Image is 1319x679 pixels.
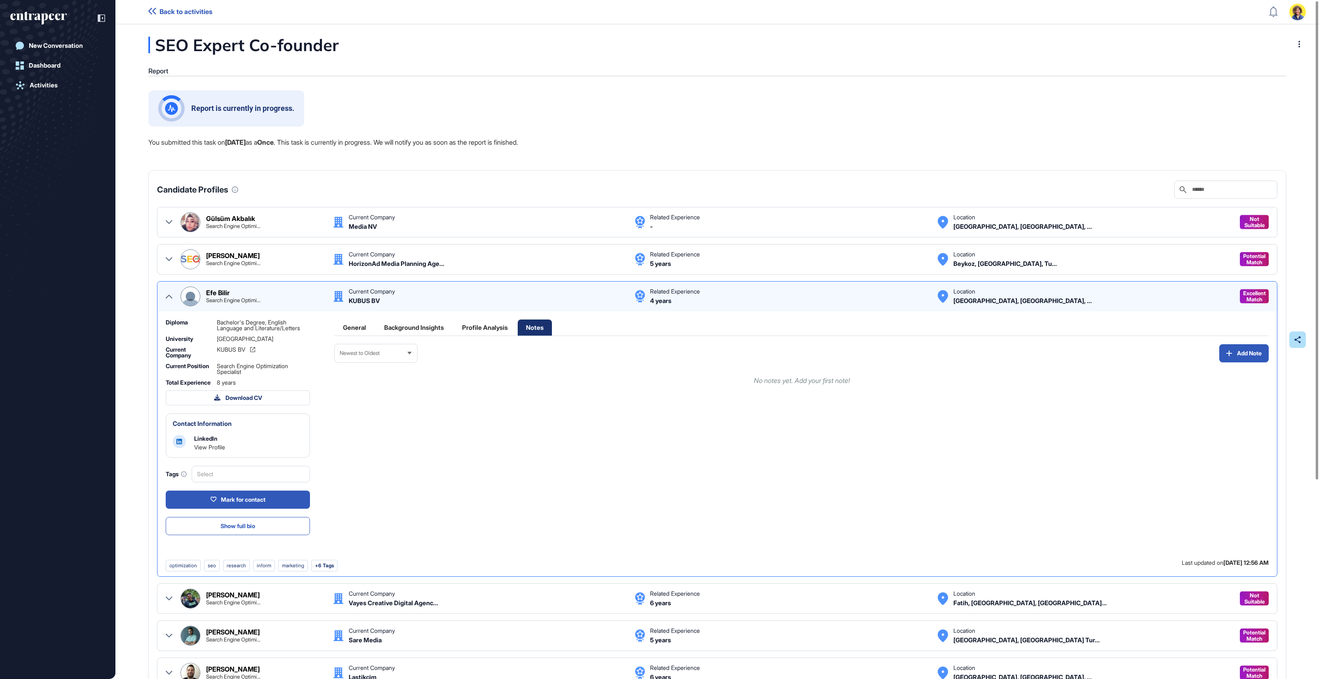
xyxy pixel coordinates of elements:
div: Gülsüm Akbalık [206,215,255,222]
div: inform [253,560,275,571]
div: University [166,336,212,342]
button: Download CV [166,390,310,405]
div: Istanbul, Turkey Turkey [953,637,1100,643]
div: Beykoz, Istanbul, Turkey Turkey [953,261,1057,267]
button: Mark for contact [166,491,310,509]
strong: Once [257,138,274,146]
div: Current Company [349,214,395,220]
img: Oğuz Akat [181,589,200,608]
div: Search Engine Optimization Manager at Media NV company [206,223,261,229]
a: KUBUS BV [217,347,255,352]
div: Search Engine Optimization Executive at HorizonAd Media Planning Agency [206,261,261,266]
div: [PERSON_NAME] [206,629,260,635]
div: Vayes Creative Digital Agency [349,600,438,606]
div: Report is currently in progress. [191,105,294,112]
button: Show full bio [166,517,310,535]
div: New Conversation [29,42,83,49]
div: Location [953,251,975,257]
span: Potential Match [1243,667,1265,679]
div: HorizonAd Media Planning Agency [349,261,444,267]
div: entrapeer-logo [10,12,67,25]
div: Download CV [214,394,262,402]
div: Mark for contact [210,496,265,503]
p: No notes yet. Add your first note! [343,376,1260,385]
span: Potential Match [1243,630,1265,642]
div: optimization [166,560,201,571]
div: Search Engine Optimization Specialist [206,600,261,605]
div: Location [953,289,975,294]
div: Location [953,628,975,634]
img: pulse [165,102,178,115]
div: [PERSON_NAME] [206,592,260,598]
span: Show full bio [221,523,255,529]
div: Related Experience [650,591,700,597]
div: Location [953,591,975,597]
div: Current Company [349,289,395,294]
div: Current Company [349,591,395,597]
a: Back to activities [148,8,212,16]
div: Istanbul, Istanbul, Turkey Turkey [953,223,1092,230]
div: Background Insights [376,320,452,336]
div: Current Position [166,363,212,375]
img: Sinan Tuğra [181,250,200,269]
span: Candidate Profiles [157,186,228,194]
a: View Profile [194,444,225,451]
div: 5 years [650,261,671,267]
div: Profile Analysis [454,320,516,336]
div: Media NV [349,223,377,230]
div: +6 Tags [311,560,338,571]
div: Notes [518,320,552,336]
div: Contact Information [173,421,232,427]
div: Bachelor's Degree, English Language and Literature/Letters [217,320,310,331]
div: Related Experience [650,665,700,671]
div: Search Engine Optimization Specialist [206,637,261,642]
span: Not Suitable [1244,216,1265,228]
div: Current Company [349,251,395,257]
div: 4 years [650,298,671,304]
div: Report [148,67,168,75]
img: Özgür Yılmaz [181,626,200,645]
div: KUBUS BV [349,298,380,304]
div: Select [192,466,310,482]
a: New Conversation [10,38,105,54]
div: Efe Bilir [206,289,230,296]
div: Istanbul, Istanbul, Turkey Turkey [953,298,1092,304]
span: Excellent Match [1243,290,1266,303]
div: - [650,223,653,230]
span: Not Suitable [1244,592,1265,605]
div: Diploma [166,320,212,331]
div: Location [953,665,975,671]
a: Dashboard [10,57,105,74]
div: SEO Expert Co-founder [148,37,421,53]
span: 8 years [217,380,236,385]
div: General [335,320,374,336]
button: Add Note [1219,344,1269,362]
div: [GEOGRAPHIC_DATA] [217,336,310,342]
span: Add Note [1237,350,1262,356]
div: marketing [278,560,308,571]
span: KUBUS BV [217,347,245,352]
img: user-avatar [1289,4,1306,20]
div: Current Company [166,347,212,358]
div: seo [204,560,220,571]
img: Efe Bilir [181,287,200,306]
div: Dashboard [29,62,61,69]
div: 6 years [650,600,671,606]
div: Related Experience [650,289,700,294]
span: Back to activities [160,8,212,16]
div: [PERSON_NAME] [206,252,260,259]
p: You submitted this task on as a . This task is currently in progress. We will notify you as soon ... [148,137,1286,148]
div: Tags [166,471,187,477]
span: Newest to Oldest [340,350,380,356]
div: Total Experience [166,380,212,385]
div: Current Company [349,665,395,671]
div: 5 years [650,637,671,643]
div: Activities [30,82,58,89]
img: Gülsüm Akbalık [181,213,200,232]
div: Search Engine Optimization Specialist at KUBUS BV [206,298,261,303]
strong: [DATE] [225,138,246,146]
div: Fatih, Istanbul, Turkey Turkey [953,600,1107,606]
div: Sare Media [349,637,382,643]
span: Search Engine Optimization Specialist [217,363,310,375]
